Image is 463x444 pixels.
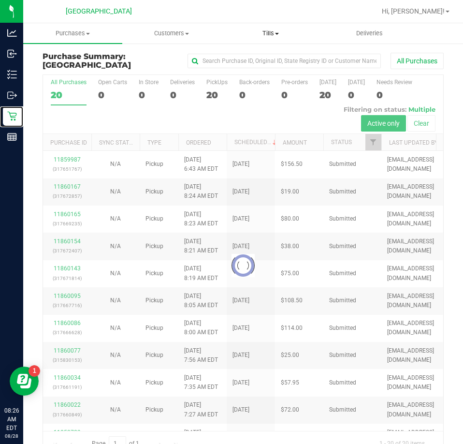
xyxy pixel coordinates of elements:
[222,29,320,38] span: Tills
[43,52,176,69] h3: Purchase Summary:
[320,23,419,44] a: Deliveries
[382,7,445,15] span: Hi, [PERSON_NAME]!
[7,49,17,59] inline-svg: Inbound
[23,29,122,38] span: Purchases
[4,432,19,440] p: 08/28
[4,406,19,432] p: 08:26 AM EDT
[10,367,39,396] iframe: Resource center
[391,53,444,69] button: All Purchases
[43,60,131,70] span: [GEOGRAPHIC_DATA]
[29,365,40,377] iframe: Resource center unread badge
[122,23,221,44] a: Customers
[7,70,17,79] inline-svg: Inventory
[188,54,381,68] input: Search Purchase ID, Original ID, State Registry ID or Customer Name...
[7,111,17,121] inline-svg: Retail
[123,29,221,38] span: Customers
[7,132,17,142] inline-svg: Reports
[343,29,396,38] span: Deliveries
[7,90,17,100] inline-svg: Outbound
[66,7,132,15] span: [GEOGRAPHIC_DATA]
[23,23,122,44] a: Purchases
[7,28,17,38] inline-svg: Analytics
[221,23,320,44] a: Tills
